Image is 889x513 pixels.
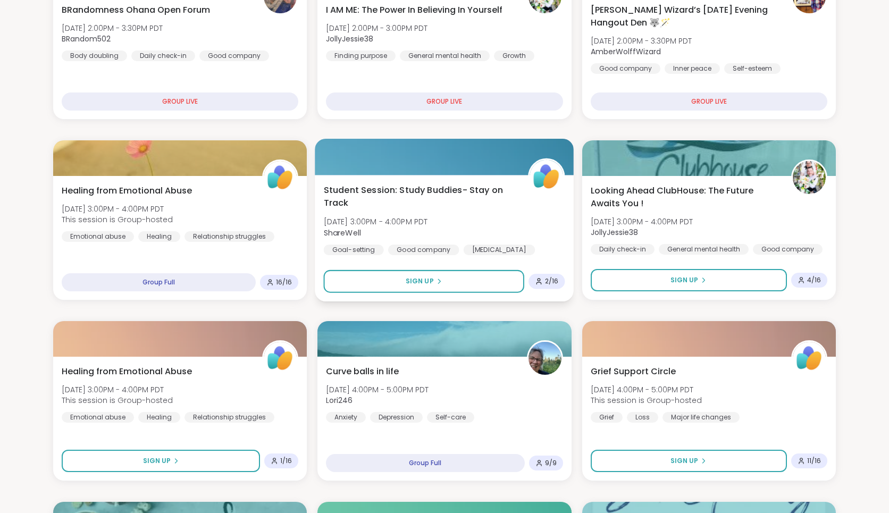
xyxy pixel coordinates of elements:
[131,51,195,61] div: Daily check-in
[326,412,366,423] div: Anxiety
[591,244,655,255] div: Daily check-in
[62,33,111,44] b: BRandom502
[591,46,661,57] b: AmberWolffWizard
[326,384,429,395] span: [DATE] 4:00PM - 5:00PM PDT
[591,365,676,378] span: Grief Support Circle
[326,454,524,472] div: Group Full
[591,412,623,423] div: Grief
[753,244,823,255] div: Good company
[388,245,459,255] div: Good company
[591,184,779,210] span: Looking Ahead ClubHouse: The Future Awaits You !
[143,456,171,466] span: Sign Up
[591,36,692,46] span: [DATE] 2:00PM - 3:30PM PDT
[807,457,821,465] span: 11 / 16
[400,51,490,61] div: General mental health
[326,365,399,378] span: Curve balls in life
[591,63,660,74] div: Good company
[793,342,826,375] img: ShareWell
[326,33,373,44] b: JollyJessie38
[659,244,749,255] div: General mental health
[406,276,434,286] span: Sign Up
[184,231,274,242] div: Relationship struggles
[370,412,423,423] div: Depression
[280,457,292,465] span: 1 / 16
[324,216,428,227] span: [DATE] 3:00PM - 4:00PM PDT
[662,412,740,423] div: Major life changes
[62,23,163,33] span: [DATE] 2:00PM - 3:30PM PDT
[427,412,474,423] div: Self-care
[138,231,180,242] div: Healing
[591,4,779,29] span: [PERSON_NAME] Wizard’s [DATE] Evening Hangout Den 🐺🪄
[807,276,821,284] span: 4 / 16
[326,92,563,111] div: GROUP LIVE
[324,227,361,238] b: ShareWell
[494,51,534,61] div: Growth
[62,412,134,423] div: Emotional abuse
[326,23,427,33] span: [DATE] 2:00PM - 3:00PM PDT
[264,342,297,375] img: ShareWell
[326,4,502,16] span: I AM ME: The Power In Believing In Yourself
[62,395,173,406] span: This session is Group-hosted
[184,412,274,423] div: Relationship struggles
[62,204,173,214] span: [DATE] 3:00PM - 4:00PM PDT
[591,384,702,395] span: [DATE] 4:00PM - 5:00PM PDT
[591,92,827,111] div: GROUP LIVE
[62,450,260,472] button: Sign Up
[545,277,559,285] span: 2 / 16
[264,161,297,194] img: ShareWell
[62,231,134,242] div: Emotional abuse
[62,51,127,61] div: Body doubling
[62,214,173,225] span: This session is Group-hosted
[591,227,638,238] b: JollyJessie38
[199,51,269,61] div: Good company
[627,412,658,423] div: Loss
[591,216,693,227] span: [DATE] 3:00PM - 4:00PM PDT
[464,245,535,255] div: [MEDICAL_DATA]
[138,412,180,423] div: Healing
[324,245,384,255] div: Goal-setting
[545,459,557,467] span: 9 / 9
[62,273,256,291] div: Group Full
[324,270,525,293] button: Sign Up
[724,63,781,74] div: Self-esteem
[276,278,292,287] span: 16 / 16
[670,275,698,285] span: Sign Up
[62,365,192,378] span: Healing from Emotional Abuse
[324,184,516,210] span: Student Session: Study Buddies- Stay on Track
[530,160,564,194] img: ShareWell
[665,63,720,74] div: Inner peace
[670,456,698,466] span: Sign Up
[529,342,561,375] img: Lori246
[62,92,298,111] div: GROUP LIVE
[62,4,210,16] span: BRandomness Ohana Open Forum
[326,395,353,406] b: Lori246
[591,269,787,291] button: Sign Up
[62,184,192,197] span: Healing from Emotional Abuse
[326,51,396,61] div: Finding purpose
[62,384,173,395] span: [DATE] 3:00PM - 4:00PM PDT
[793,161,826,194] img: JollyJessie38
[591,450,787,472] button: Sign Up
[591,395,702,406] span: This session is Group-hosted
